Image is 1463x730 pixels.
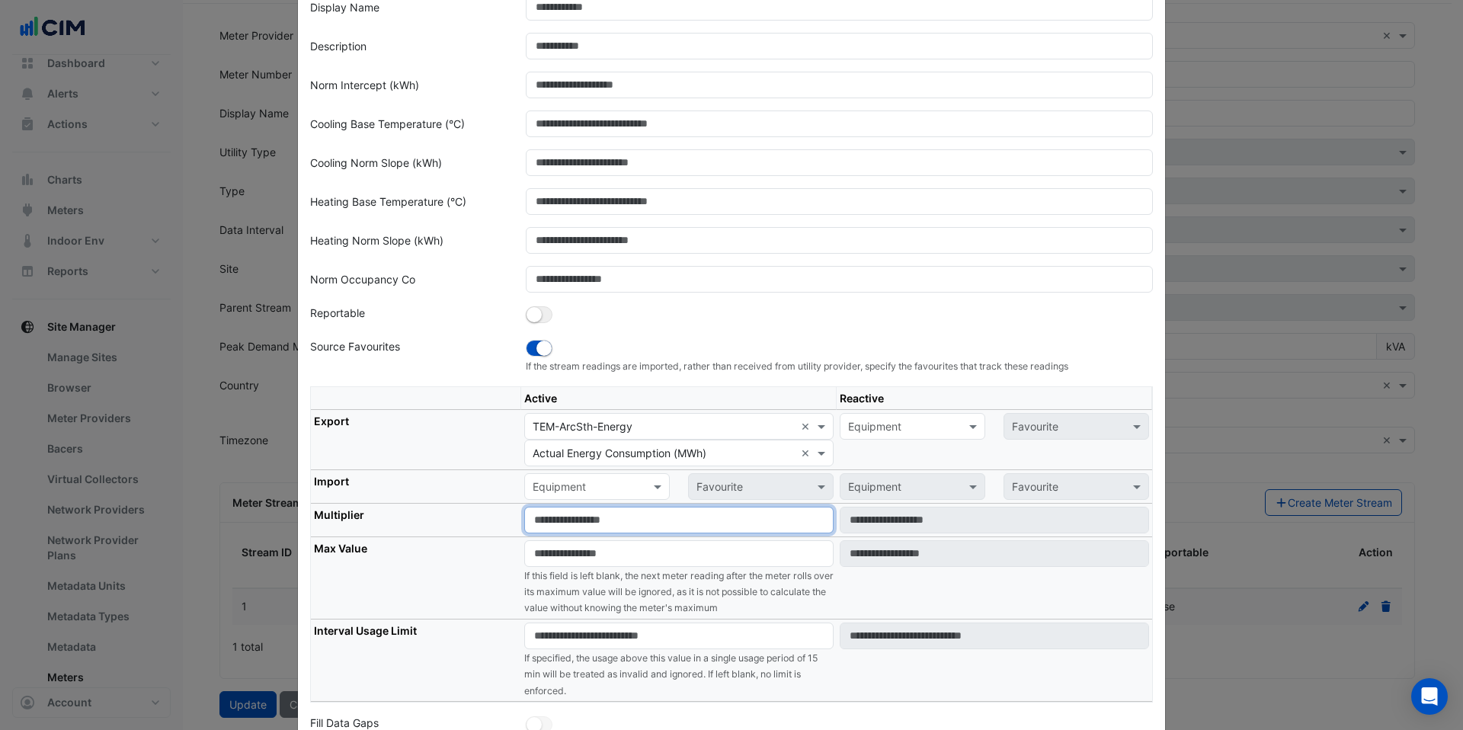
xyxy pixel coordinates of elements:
small: If this field is left blank, the next meter reading after the meter rolls over its maximum value ... [524,570,834,614]
label: Heating Norm Slope (kWh) [310,227,443,254]
th: Import [311,470,521,504]
label: Heating Base Temperature (°C) [310,188,466,215]
small: If specified, the usage above this value in a single usage period of 15 min will be treated as in... [524,652,818,696]
label: Norm Occupancy Co [310,266,415,293]
label: Cooling Base Temperature (°C) [310,110,465,137]
th: Reactive [837,387,1152,410]
label: Source Favourites [310,338,400,360]
span: Clear [801,445,814,461]
th: Max Value [311,537,521,620]
span: Clear [801,418,814,434]
label: Norm Intercept (kWh) [310,72,419,98]
th: Multiplier [311,504,521,537]
th: Active [521,387,837,410]
div: Open Intercom Messenger [1411,678,1448,715]
div: Please select Equipment first [679,473,843,500]
div: Please select Equipment first [994,413,1158,440]
label: Reportable [310,305,365,326]
td: Disabled because you must select a reactive export favourite first [837,470,1152,504]
th: Export [311,410,521,470]
label: Description [310,33,367,59]
small: If the stream readings are imported, rather than received from utility provider, specify the favo... [526,360,1154,373]
th: Interval Usage Limit [311,620,521,702]
div: Please select Equipment first [994,473,1158,500]
label: Cooling Norm Slope (kWh) [310,149,442,176]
